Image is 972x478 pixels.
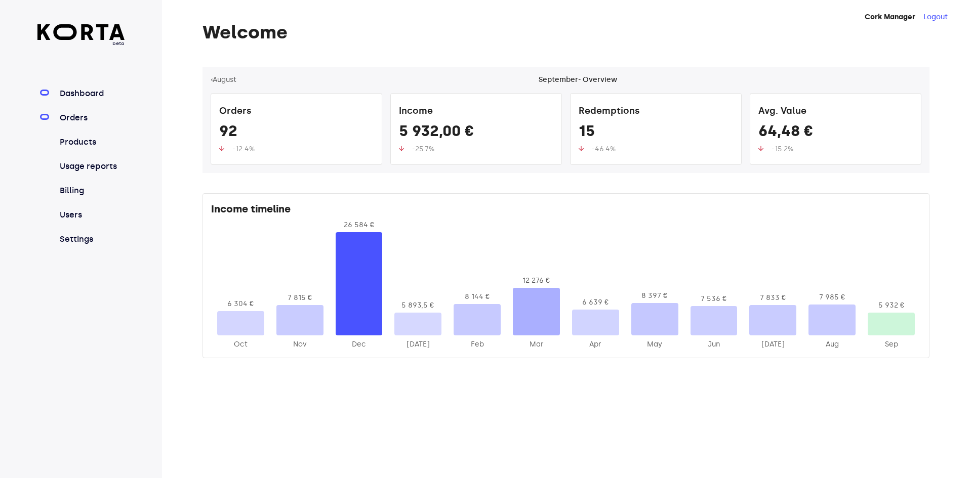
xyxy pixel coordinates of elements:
div: 26 584 € [336,220,383,230]
div: 2024-Oct [217,339,264,350]
div: 2025-May [631,339,678,350]
div: Income [399,102,553,122]
a: Users [58,209,125,221]
a: Products [58,136,125,148]
div: 2025-Jun [691,339,738,350]
span: -25.7% [412,145,434,153]
div: 8 397 € [631,291,678,301]
button: ‹August [211,75,236,85]
div: 12 276 € [513,276,560,286]
div: Avg. Value [758,102,913,122]
div: 7 815 € [276,293,323,303]
div: 2025-Mar [513,339,560,350]
div: Income timeline [211,202,921,220]
div: 2024-Nov [276,339,323,350]
div: 2025-Jan [394,339,441,350]
div: 8 144 € [454,292,501,302]
div: 2025-Sep [868,339,915,350]
img: up [219,146,224,151]
h1: Welcome [202,22,929,42]
a: beta [37,24,125,47]
div: 5 893,5 € [394,300,441,311]
div: 64,48 € [758,122,913,144]
div: Redemptions [579,102,733,122]
div: 7 536 € [691,294,738,304]
a: Dashboard [58,88,125,100]
div: 15 [579,122,733,144]
div: 2025-Feb [454,339,501,350]
div: 5 932,00 € [399,122,553,144]
div: 6 639 € [572,297,619,308]
div: September - Overview [539,75,617,85]
div: 2025-Aug [808,339,856,350]
a: Usage reports [58,160,125,172]
div: 7 833 € [749,293,796,303]
button: Logout [923,12,948,22]
a: Billing [58,185,125,197]
img: up [579,146,584,151]
div: 92 [219,122,374,144]
div: 5 932 € [868,300,915,311]
span: -12.4% [232,145,255,153]
div: 6 304 € [217,299,264,309]
div: 2025-Apr [572,339,619,350]
span: -15.2% [772,145,793,153]
strong: Cork Manager [865,13,915,21]
a: Settings [58,233,125,245]
div: 2025-Jul [749,339,796,350]
div: Orders [219,102,374,122]
a: Orders [58,112,125,124]
span: beta [37,40,125,47]
img: up [399,146,404,151]
span: -46.4% [592,145,616,153]
img: up [758,146,763,151]
img: Korta [37,24,125,40]
div: 7 985 € [808,292,856,302]
div: 2024-Dec [336,339,383,350]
